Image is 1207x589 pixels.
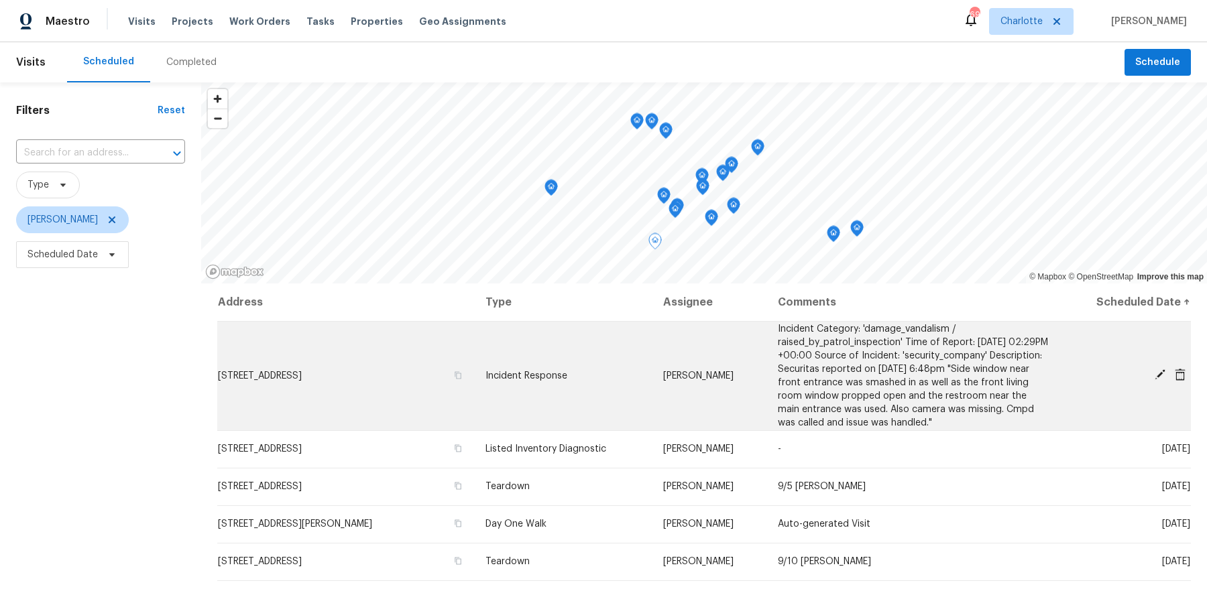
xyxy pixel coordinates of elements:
[218,444,302,454] span: [STREET_ADDRESS]
[218,371,302,381] span: [STREET_ADDRESS]
[696,179,709,200] div: Map marker
[229,15,290,28] span: Work Orders
[485,371,567,381] span: Incident Response
[1170,369,1190,381] span: Cancel
[630,113,644,134] div: Map marker
[1059,283,1191,321] th: Scheduled Date ↑
[1106,15,1187,28] span: [PERSON_NAME]
[659,123,673,143] div: Map marker
[475,283,652,321] th: Type
[16,104,158,117] h1: Filters
[1162,519,1190,529] span: [DATE]
[172,15,213,28] span: Projects
[767,283,1059,321] th: Comments
[669,202,682,222] div: Map marker
[208,109,227,128] button: Zoom out
[663,371,734,381] span: [PERSON_NAME]
[16,143,148,163] input: Search for an address...
[168,144,186,163] button: Open
[725,157,738,178] div: Map marker
[751,139,764,160] div: Map marker
[663,519,734,529] span: [PERSON_NAME]
[205,264,264,279] a: Mapbox homepage
[1135,54,1180,71] span: Schedule
[452,369,464,381] button: Copy Address
[1162,557,1190,566] span: [DATE]
[544,180,558,200] div: Map marker
[46,15,90,28] span: Maestro
[218,519,372,529] span: [STREET_ADDRESS][PERSON_NAME]
[727,198,740,218] div: Map marker
[218,482,302,491] span: [STREET_ADDRESS]
[27,213,98,226] span: [PERSON_NAME]
[970,8,979,21] div: 69
[663,482,734,491] span: [PERSON_NAME]
[850,220,864,241] div: Map marker
[452,517,464,529] button: Copy Address
[27,178,49,192] span: Type
[128,15,156,28] span: Visits
[663,444,734,454] span: [PERSON_NAME]
[351,15,403,28] span: Properties
[452,442,464,454] button: Copy Address
[778,324,1048,428] span: Incident Category: 'damage_vandalism / raised_by_patrol_inspection' Time of Report: [DATE] 02:29P...
[158,104,185,117] div: Reset
[201,82,1207,283] canvas: Map
[485,519,547,529] span: Day One Walk
[705,210,718,231] div: Map marker
[485,557,530,566] span: Teardown
[485,482,530,491] span: Teardown
[16,48,46,77] span: Visits
[1029,272,1066,281] a: Mapbox
[778,444,781,454] span: -
[648,233,662,254] div: Map marker
[208,89,227,109] button: Zoom in
[452,480,464,492] button: Copy Address
[1068,272,1133,281] a: OpenStreetMap
[27,248,98,261] span: Scheduled Date
[645,113,658,134] div: Map marker
[1162,444,1190,454] span: [DATE]
[452,555,464,567] button: Copy Address
[419,15,506,28] span: Geo Assignments
[83,55,134,68] div: Scheduled
[1000,15,1043,28] span: Charlotte
[695,168,709,189] div: Map marker
[778,557,871,566] span: 9/10 [PERSON_NAME]
[306,17,335,26] span: Tasks
[671,198,684,219] div: Map marker
[1137,272,1204,281] a: Improve this map
[485,444,606,454] span: Listed Inventory Diagnostic
[218,557,302,566] span: [STREET_ADDRESS]
[1162,482,1190,491] span: [DATE]
[652,283,767,321] th: Assignee
[663,557,734,566] span: [PERSON_NAME]
[827,226,840,247] div: Map marker
[778,519,870,529] span: Auto-generated Visit
[1150,369,1170,381] span: Edit
[657,188,671,208] div: Map marker
[778,482,866,491] span: 9/5 [PERSON_NAME]
[217,283,475,321] th: Address
[716,165,730,186] div: Map marker
[166,56,217,69] div: Completed
[1125,49,1191,76] button: Schedule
